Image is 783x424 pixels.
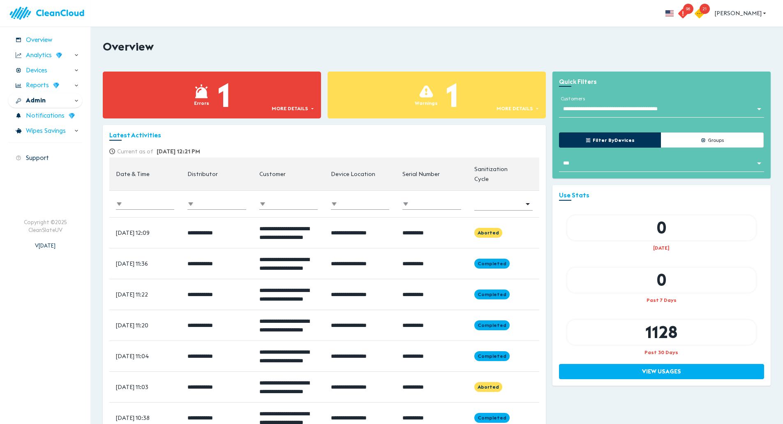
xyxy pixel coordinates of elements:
[695,1,711,25] button: 21
[194,100,209,107] div: Errors
[8,78,82,93] div: Reports
[26,111,65,120] span: Notifications
[402,169,440,179] div: Serial Number
[415,100,438,107] div: Warnings
[26,35,52,45] span: Overview
[559,132,661,148] button: Filter byDevices
[474,414,510,421] span: Completed
[567,297,756,304] div: Past 7 Days
[218,72,231,118] div: 1
[474,260,510,267] span: Completed
[109,371,181,402] td: [DATE] 11:03
[568,366,755,377] span: View Usages
[26,81,49,90] span: Reports
[26,126,66,136] span: Wipes Savings
[474,164,522,184] div: Sanitization Cycle
[559,364,764,379] button: View Usages
[259,169,296,179] span: Customer
[259,169,286,179] div: Customer
[446,72,459,118] div: 1
[331,169,375,179] div: Device Location
[661,4,679,22] button: more
[474,383,502,390] span: Aborted
[26,153,49,163] span: Support
[559,192,764,199] h3: Use Stats
[270,102,317,114] button: More details
[567,268,756,292] div: 0
[116,169,160,179] span: Date & Time
[665,10,674,16] img: flag_us.eb7bbaae.svg
[8,2,90,25] img: logo.83bc1f05.svg
[26,51,52,60] span: Analytics
[497,104,535,113] span: More details
[116,169,150,179] div: Date & Time
[567,215,756,240] div: 0
[157,148,200,155] span: [DATE] 12:21 PM
[103,40,154,53] h2: Overview
[559,78,764,86] h3: Quick Filters
[8,124,82,138] div: Wipes Savings
[561,157,762,169] div: Without Label
[715,8,767,19] span: [PERSON_NAME]
[109,248,181,279] td: [DATE] 11:36
[8,48,82,63] div: Analytics
[494,102,542,114] button: More details
[109,279,181,310] td: [DATE] 11:22
[187,169,229,179] span: Distributor
[402,169,450,179] span: Serial Number
[272,104,310,113] span: More details
[567,349,756,356] div: Past 30 Days
[474,352,510,359] span: Completed
[561,102,762,115] div: Without Label
[69,113,75,119] img: wD3W5TX8dC78QAAAABJRU5ErkJggg==
[109,217,181,248] td: [DATE] 12:09
[683,4,693,14] span: 96
[559,94,587,103] label: customers
[8,33,82,47] div: Overview
[24,218,67,234] div: Copyright © 2025 CleanSlateUV
[331,169,386,179] span: Device Location
[117,148,153,155] strong: Current as of
[591,136,635,144] span: Filter by Devices
[567,320,756,345] div: 1128
[35,234,55,249] div: V [DATE]
[474,164,533,184] span: Sanitization Cycle
[679,1,695,25] button: 96
[567,244,756,251] div: [DATE]
[8,109,82,123] div: Notifications
[661,132,763,148] button: Groups
[56,52,62,58] img: wD3W5TX8dC78QAAAABJRU5ErkJggg==
[26,96,46,105] span: Admin
[109,132,539,139] h3: Latest Activities
[711,6,771,21] button: [PERSON_NAME]
[474,291,510,298] span: Completed
[8,63,82,78] div: Devices
[8,151,82,165] div: Support
[474,229,502,236] span: Aborted
[706,136,724,144] span: Groups
[187,169,218,179] div: Distributor
[109,341,181,371] td: [DATE] 11:04
[109,310,181,341] td: [DATE] 11:20
[474,322,510,329] span: Completed
[26,66,47,75] span: Devices
[53,82,59,88] img: wD3W5TX8dC78QAAAABJRU5ErkJggg==
[8,93,82,108] div: Admin
[700,4,710,14] span: 21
